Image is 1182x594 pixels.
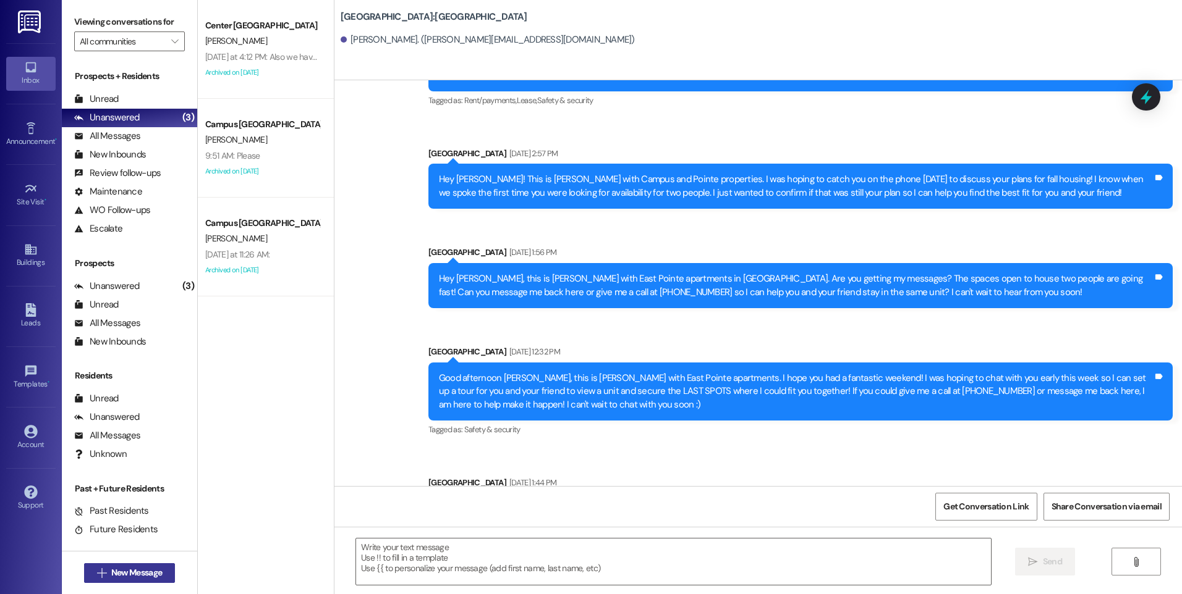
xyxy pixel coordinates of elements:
a: Site Visit • [6,178,56,212]
span: Safety & security [464,424,521,435]
span: Safety & security [537,95,593,106]
span: New Message [111,566,162,579]
div: [GEOGRAPHIC_DATA] [428,345,1173,362]
div: Unknown [74,448,127,461]
div: Unread [74,392,119,405]
span: • [55,135,57,144]
button: Send [1015,548,1075,575]
b: [GEOGRAPHIC_DATA]: [GEOGRAPHIC_DATA] [341,10,527,23]
label: Viewing conversations for [74,12,185,31]
div: [DATE] 12:32 PM [506,345,560,358]
img: ResiDesk Logo [18,10,43,33]
a: [DOMAIN_NAME] [439,69,507,82]
div: [PERSON_NAME]. ([PERSON_NAME][EMAIL_ADDRESS][DOMAIN_NAME]) [341,33,635,46]
div: Unanswered [74,280,140,293]
a: Inbox [6,57,56,90]
i:  [171,36,178,46]
div: Residents [62,369,197,382]
div: All Messages [74,130,140,143]
span: [PERSON_NAME] [205,134,267,145]
input: All communities [80,31,165,51]
div: All Messages [74,429,140,442]
div: Archived on [DATE] [204,262,321,278]
span: • [45,196,46,204]
div: 9:51 AM: Please [205,150,260,161]
div: Center [GEOGRAPHIC_DATA] [205,19,320,32]
a: Support [6,482,56,515]
div: Campus [GEOGRAPHIC_DATA] [205,118,320,131]
div: All Messages [74,317,140,330]
div: Unanswered [74,111,140,124]
div: Prospects + Residents [62,70,197,83]
div: Future Residents [74,523,158,536]
div: WO Follow-ups [74,204,150,217]
div: [DATE] at 11:26 AM: [205,249,270,260]
span: Share Conversation via email [1052,500,1162,513]
span: [PERSON_NAME] [205,35,267,46]
a: Account [6,421,56,454]
div: [DATE] 2:57 PM [506,147,558,160]
div: Maintenance [74,185,142,198]
div: (3) [179,277,197,296]
div: [GEOGRAPHIC_DATA] [428,246,1173,263]
i:  [1028,557,1037,567]
div: [DATE] 1:44 PM [506,476,557,489]
div: Prospects [62,257,197,270]
span: Send [1043,555,1062,568]
i:  [1131,557,1141,567]
div: New Inbounds [74,335,146,348]
div: Hey [PERSON_NAME], this is [PERSON_NAME] with East Pointe apartments in [GEOGRAPHIC_DATA]. Are yo... [439,272,1153,299]
button: New Message [84,563,176,583]
div: [GEOGRAPHIC_DATA] [428,476,1173,493]
a: Buildings [6,239,56,272]
div: [GEOGRAPHIC_DATA] [428,147,1173,164]
span: Lease , [517,95,537,106]
div: [DATE] at 4:12 PM: Also we have been able to get personal renters insurance, what all do you guys... [205,51,602,62]
i:  [97,568,106,578]
div: Past + Future Residents [62,482,197,495]
div: Good afternoon [PERSON_NAME], this is [PERSON_NAME] with East Pointe apartments. I hope you had a... [439,372,1153,411]
div: Unread [74,298,119,311]
div: Tagged as: [428,91,1173,109]
span: Rent/payments , [464,95,517,106]
a: Templates • [6,361,56,394]
span: [PERSON_NAME] [205,233,267,244]
div: New Inbounds [74,148,146,161]
a: Leads [6,299,56,333]
div: Tagged as: [428,420,1173,438]
button: Get Conversation Link [935,493,1037,521]
div: [DATE] 1:56 PM [506,246,557,259]
div: Hey [PERSON_NAME]! This is [PERSON_NAME] with Campus and Pointe properties. I was hoping to catch... [439,173,1153,199]
div: Past Residents [74,504,149,517]
div: Archived on [DATE] [204,65,321,80]
div: Review follow-ups [74,167,161,180]
div: (3) [179,108,197,127]
div: Unread [74,93,119,106]
div: Unanswered [74,411,140,424]
div: Campus [GEOGRAPHIC_DATA] [205,217,320,230]
button: Share Conversation via email [1044,493,1170,521]
span: • [48,378,49,387]
div: Archived on [DATE] [204,164,321,179]
span: Get Conversation Link [943,500,1029,513]
div: Escalate [74,222,122,235]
